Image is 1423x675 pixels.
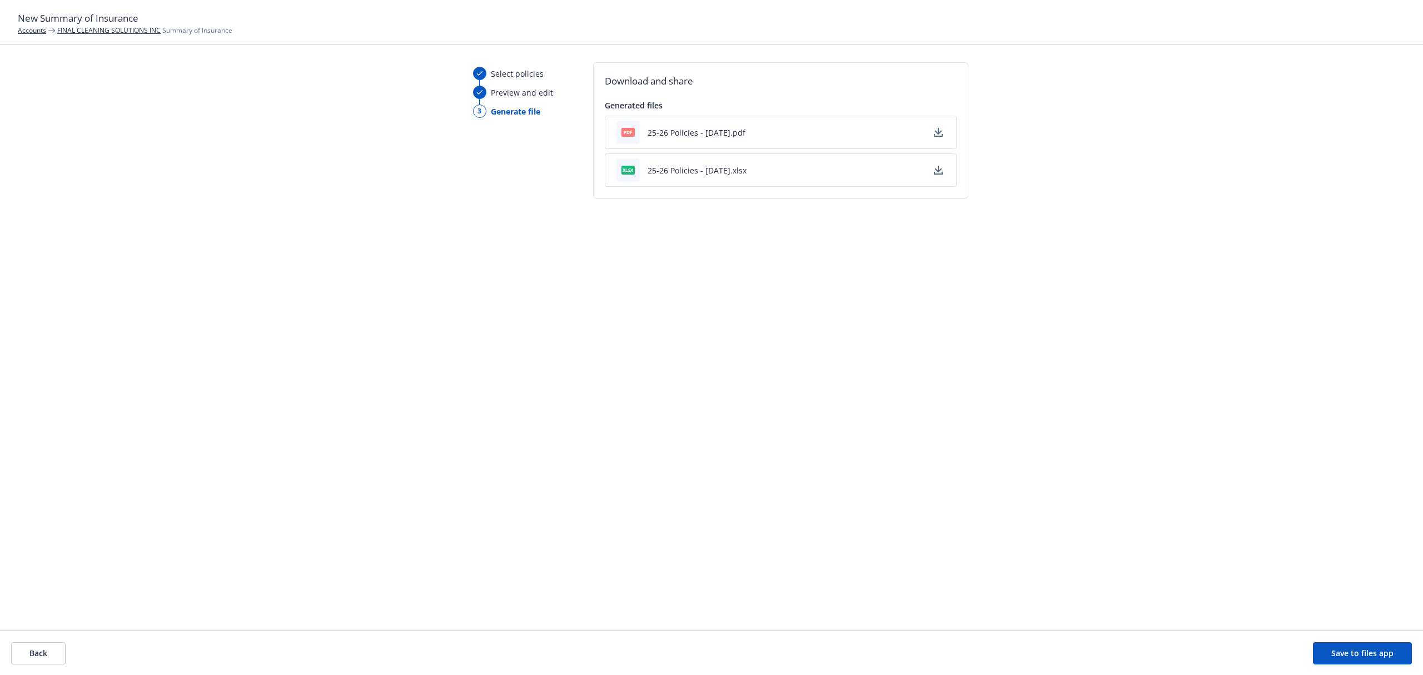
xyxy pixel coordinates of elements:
a: FINAL CLEANING SOLUTIONS INC [57,26,161,35]
button: 25-26 Policies - [DATE].xlsx [648,165,747,176]
span: Select policies [491,68,544,80]
h2: Download and share [605,74,957,88]
span: Summary of Insurance [57,26,232,35]
span: Generate file [491,106,540,117]
h1: New Summary of Insurance [18,11,1405,26]
span: Preview and edit [491,87,553,98]
button: 25-26 Policies - [DATE].pdf [648,127,745,138]
button: Save to files app [1313,642,1412,664]
a: Accounts [18,26,46,35]
span: pdf [621,128,635,136]
span: xlsx [621,166,635,174]
div: 3 [473,105,486,118]
span: Generated files [605,100,663,111]
button: Back [11,642,66,664]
